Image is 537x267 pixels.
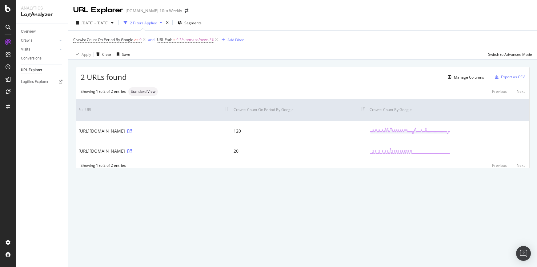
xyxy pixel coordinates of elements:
div: Crawls [21,37,32,44]
span: Segments [184,20,202,26]
div: Visits [21,46,30,53]
div: Clear [102,52,111,57]
span: = [173,37,175,42]
div: Add Filter [227,37,244,43]
button: Segments [175,18,204,28]
span: ^.*/sitemaps/news.*$ [176,35,214,44]
div: Conversions [21,55,42,62]
th: Full URL: activate to sort column ascending [76,99,231,121]
div: Showing 1 to 2 of 2 entries [81,163,126,168]
div: URL Explorer [73,5,123,15]
div: [URL][DOMAIN_NAME] [78,128,229,134]
span: [DATE] - [DATE] [82,20,109,26]
div: Showing 1 to 2 of 2 entries [81,89,126,94]
button: Manage Columns [445,73,484,81]
div: Switch to Advanced Mode [488,52,532,57]
div: 2 Filters Applied [130,20,157,26]
div: neutral label [128,87,158,96]
button: 2 Filters Applied [121,18,165,28]
button: Add Filter [219,36,244,43]
div: URL Explorer [21,67,42,73]
a: Logfiles Explorer [21,79,64,85]
div: Analytics [21,5,63,11]
button: Save [114,49,130,59]
button: Export as CSV [492,72,525,82]
span: URL Path [157,37,172,42]
div: Export as CSV [501,74,525,80]
td: 120 [231,121,367,141]
span: Standard View [131,90,155,93]
th: Crawls: Count By Google [367,99,529,121]
div: Logfiles Explorer [21,79,48,85]
button: Switch to Advanced Mode [486,49,532,59]
div: Save [122,52,130,57]
a: Conversions [21,55,64,62]
button: [DATE] - [DATE] [73,18,116,28]
div: [URL][DOMAIN_NAME] [78,148,229,154]
th: Crawls: Count On Period By Google: activate to sort column ascending [231,99,367,121]
div: [DOMAIN_NAME] 10m Weekly [126,8,182,14]
div: arrow-right-arrow-left [185,9,188,13]
a: Overview [21,28,64,35]
button: Apply [73,49,91,59]
span: 0 [139,35,142,44]
div: LogAnalyzer [21,11,63,18]
div: Open Intercom Messenger [516,246,531,261]
span: Crawls: Count On Period By Google [73,37,133,42]
span: >= [134,37,138,42]
div: Overview [21,28,36,35]
div: Manage Columns [454,75,484,80]
button: Clear [94,49,111,59]
td: 20 [231,141,367,161]
a: Visits [21,46,58,53]
button: and [148,37,154,43]
a: Crawls [21,37,58,44]
div: Apply [82,52,91,57]
span: 2 URLs found [81,72,127,82]
div: times [165,20,170,26]
a: URL Explorer [21,67,64,73]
